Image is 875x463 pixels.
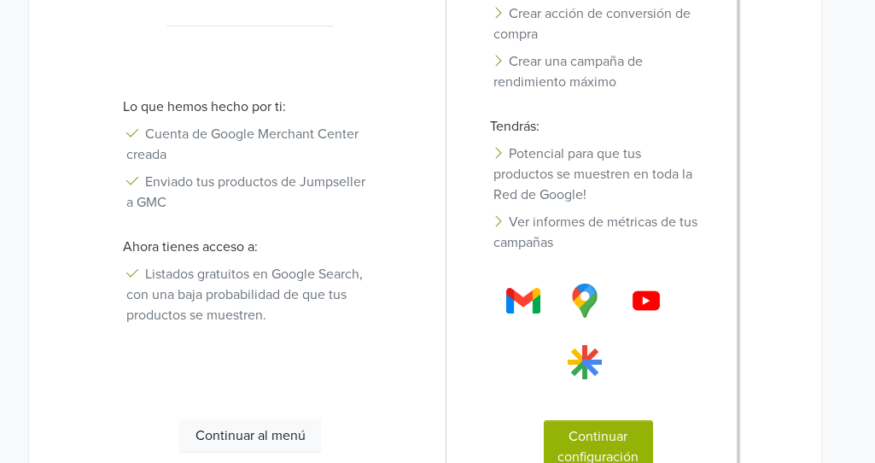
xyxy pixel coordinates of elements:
[109,97,392,117] p: Lo que hemos hecho por ti:
[476,208,720,256] li: Ver informes de métricas de tus campañas
[109,261,392,329] li: Listados gratuitos en Google Search, con una baja probabilidad de que tus productos se muestren.
[109,120,392,168] li: Cuenta de Google Merchant Center creada
[109,237,392,257] p: Ahora tienes acceso a:
[568,345,602,379] img: Gmail Logo
[476,140,720,208] li: Potencial para que tus productos se muestren en toda la Red de Google!
[506,284,540,318] img: Gmail Logo
[476,116,720,137] p: Tendrás:
[179,419,321,452] button: Continuar al menú
[476,48,720,96] li: Crear una campaña de rendimiento máximo
[568,284,602,318] img: Gmail Logo
[629,284,663,318] img: Gmail Logo
[109,168,392,216] li: Enviado tus productos de Jumpseller a GMC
